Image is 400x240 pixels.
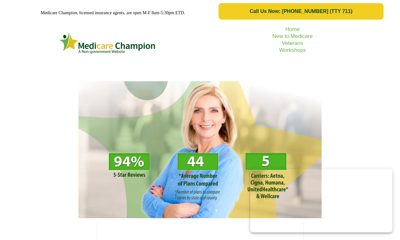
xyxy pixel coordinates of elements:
[17,6,209,20] p: Medicare Champion, licensed insurance agents, are open M-F 8am-5:30pm ETD.
[249,9,352,14] span: Call Us Now: [PHONE_NUMBER] (TTY 711)
[218,3,383,20] a: Call Us Now: 1-833-823-1990 (TTY 711)
[272,33,313,39] a: New to Medicare
[282,40,303,46] a: Veterans
[279,47,306,53] a: Workshops
[285,26,299,32] a: Home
